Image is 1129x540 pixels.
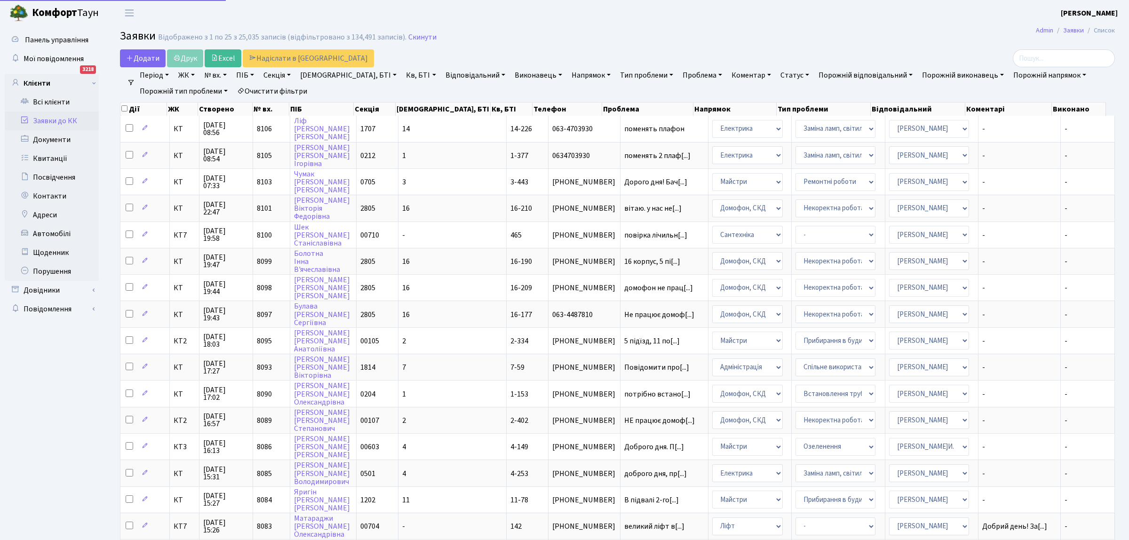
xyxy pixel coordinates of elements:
a: Повідомлення [5,300,99,318]
a: Admin [1036,25,1053,35]
span: 0705 [360,177,375,187]
span: КТ7 [174,523,195,530]
span: - [1065,230,1067,240]
span: 2805 [360,283,375,293]
span: 4 [402,469,406,479]
a: Посвідчення [5,168,99,187]
span: 16-209 [510,283,532,293]
span: 063-4487810 [552,311,616,318]
span: 8103 [257,177,272,187]
span: [DATE] 19:44 [203,280,249,295]
a: Додати [120,49,166,67]
span: вітаю. у нас не[...] [624,203,682,214]
span: 3-443 [510,177,528,187]
span: 14 [402,124,410,134]
a: Клієнти [5,74,99,93]
span: 2-402 [510,415,528,426]
span: 8093 [257,362,272,373]
span: - [982,311,1057,318]
span: [PHONE_NUMBER] [552,390,616,398]
a: Документи [5,130,99,149]
span: 063-4703930 [552,125,616,133]
span: КТ [174,178,195,186]
span: КТ [174,125,195,133]
span: 7-59 [510,362,525,373]
span: 8095 [257,336,272,346]
span: - [982,231,1057,239]
a: БолотнаІннаВ'ячеславівна [294,248,340,275]
span: 8106 [257,124,272,134]
a: [PERSON_NAME][PERSON_NAME]Олександрівна [294,381,350,407]
span: - [982,470,1057,477]
span: [DATE] 15:27 [203,492,249,507]
span: 8086 [257,442,272,452]
a: Адреси [5,206,99,224]
span: 16 [402,203,410,214]
span: [DATE] 19:58 [203,227,249,242]
span: 8099 [257,256,272,267]
span: В підвалі 2-го[...] [624,495,679,505]
a: [PERSON_NAME][PERSON_NAME]Володимирович [294,461,350,487]
span: [PHONE_NUMBER] [552,258,616,265]
a: Порожній виконавець [918,67,1008,83]
span: Заявки [120,28,156,44]
a: Ліф[PERSON_NAME][PERSON_NAME] [294,116,350,142]
span: - [402,230,405,240]
span: - [1065,151,1067,161]
span: 16-177 [510,310,532,320]
span: Дорого дня! Бач[...] [624,177,687,187]
span: 1707 [360,124,375,134]
span: 2 [402,336,406,346]
span: Таун [32,5,99,21]
span: Панель управління [25,35,88,45]
span: 4-253 [510,469,528,479]
span: КТ [174,364,195,371]
span: КТ [174,470,195,477]
span: 8105 [257,151,272,161]
span: КТ [174,205,195,212]
span: повірка лічильн[...] [624,230,687,240]
span: - [1065,177,1067,187]
a: Довідники [5,281,99,300]
th: [DEMOGRAPHIC_DATA], БТІ [396,103,491,116]
span: - [982,337,1057,345]
span: - [1065,283,1067,293]
span: 00710 [360,230,379,240]
span: Повідомити про[...] [624,362,689,373]
span: 1202 [360,495,375,505]
span: Доброго дня. П[...] [624,442,684,452]
span: [PHONE_NUMBER] [552,496,616,504]
a: ПІБ [232,67,258,83]
a: Порожній відповідальний [815,67,916,83]
span: 16 [402,256,410,267]
span: - [402,521,405,532]
li: Список [1084,25,1115,36]
a: Щоденник [5,243,99,262]
a: Напрямок [568,67,614,83]
span: 1814 [360,362,375,373]
span: 11-78 [510,495,528,505]
span: КТ [174,496,195,504]
span: [PHONE_NUMBER] [552,231,616,239]
span: - [982,364,1057,371]
span: Додати [126,53,159,64]
span: 0634703930 [552,152,616,159]
a: Панель управління [5,31,99,49]
a: Кв, БТІ [402,67,439,83]
span: - [982,496,1057,504]
a: Яригін[PERSON_NAME][PERSON_NAME] [294,487,350,513]
span: - [1065,495,1067,505]
span: 4 [402,442,406,452]
span: потрібно встано[...] [624,389,691,399]
span: 16 корпус, 5 пі[...] [624,256,680,267]
span: - [1065,389,1067,399]
a: Excel [205,49,241,67]
span: 0212 [360,151,375,161]
span: [DATE] 15:26 [203,519,249,534]
span: [DATE] 07:33 [203,175,249,190]
span: 2805 [360,310,375,320]
span: Добрий день! За[...] [982,521,1047,532]
span: 2 [402,415,406,426]
span: [PHONE_NUMBER] [552,205,616,212]
a: Період [136,67,173,83]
